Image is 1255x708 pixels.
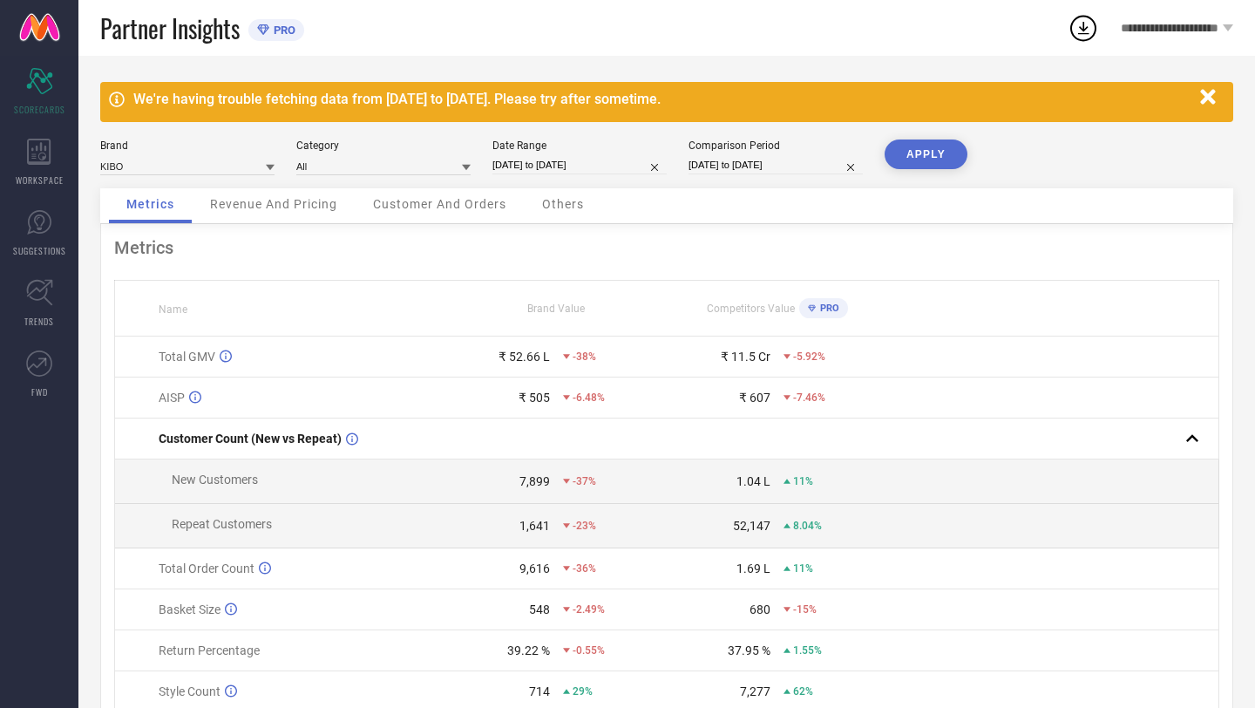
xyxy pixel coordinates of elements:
[159,684,220,698] span: Style Count
[542,197,584,211] span: Others
[733,519,770,533] div: 52,147
[793,520,822,532] span: 8.04%
[721,350,770,364] div: ₹ 11.5 Cr
[689,156,863,174] input: Select comparison period
[24,315,54,328] span: TRENDS
[296,140,471,152] div: Category
[492,156,667,174] input: Select date range
[689,140,863,152] div: Comparison Period
[269,24,295,37] span: PRO
[793,562,813,575] span: 11%
[373,197,506,211] span: Customer And Orders
[793,475,813,487] span: 11%
[740,684,770,698] div: 7,277
[210,197,337,211] span: Revenue And Pricing
[159,602,220,616] span: Basket Size
[172,517,272,531] span: Repeat Customers
[529,602,550,616] div: 548
[114,237,1219,258] div: Metrics
[750,602,770,616] div: 680
[159,391,185,405] span: AISP
[793,391,825,404] span: -7.46%
[14,103,65,116] span: SCORECARDS
[736,562,770,575] div: 1.69 L
[16,174,64,187] span: WORKSPACE
[573,685,593,698] span: 29%
[31,385,48,398] span: FWD
[172,473,258,487] span: New Customers
[519,391,550,405] div: ₹ 505
[13,244,66,257] span: SUGGESTIONS
[492,140,667,152] div: Date Range
[793,644,822,657] span: 1.55%
[100,10,240,46] span: Partner Insights
[739,391,770,405] div: ₹ 607
[100,140,275,152] div: Brand
[519,474,550,488] div: 7,899
[736,474,770,488] div: 1.04 L
[159,432,342,446] span: Customer Count (New vs Repeat)
[529,684,550,698] div: 714
[793,603,817,616] span: -15%
[793,685,813,698] span: 62%
[519,562,550,575] div: 9,616
[573,562,596,575] span: -36%
[527,303,585,315] span: Brand Value
[573,520,596,532] span: -23%
[573,644,605,657] span: -0.55%
[816,303,839,314] span: PRO
[126,197,174,211] span: Metrics
[499,350,550,364] div: ₹ 52.66 L
[159,562,254,575] span: Total Order Count
[573,603,605,616] span: -2.49%
[1068,12,1099,44] div: Open download list
[793,351,825,363] span: -5.92%
[507,643,550,657] div: 39.22 %
[707,303,795,315] span: Competitors Value
[133,91,1191,107] div: We're having trouble fetching data from [DATE] to [DATE]. Please try after sometime.
[159,350,215,364] span: Total GMV
[159,303,187,316] span: Name
[573,475,596,487] span: -37%
[728,643,770,657] div: 37.95 %
[159,643,260,657] span: Return Percentage
[573,351,596,363] span: -38%
[573,391,605,404] span: -6.48%
[519,519,550,533] div: 1,641
[885,140,967,169] button: APPLY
